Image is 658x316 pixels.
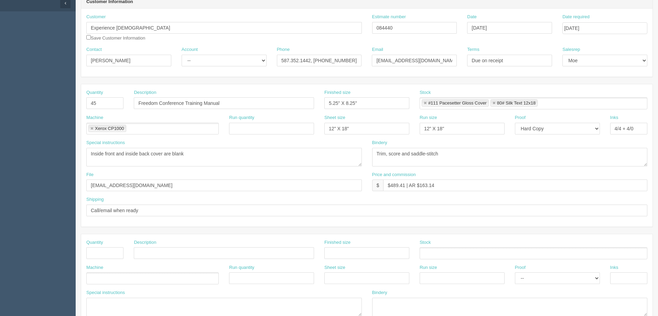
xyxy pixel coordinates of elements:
label: Price and commission [372,172,416,178]
label: Account [182,46,198,53]
label: Inks [610,264,618,271]
label: Terms [467,46,479,53]
label: Inks [610,115,618,121]
label: Run size [420,264,437,271]
label: Run quantity [229,115,254,121]
label: Shipping [86,196,104,203]
label: Date [467,14,476,20]
div: $ [372,179,384,191]
label: Special instructions [86,290,125,296]
label: Proof [515,115,526,121]
label: Sheet size [324,264,345,271]
label: Phone [277,46,290,53]
label: Special instructions [86,140,125,146]
div: Save Customer Information [86,14,362,41]
label: Stock [420,239,431,246]
label: Quantity [86,89,103,96]
input: Enter customer name [86,22,362,34]
label: Sheet size [324,115,345,121]
label: Run size [420,115,437,121]
label: Finished size [324,239,350,246]
label: Machine [86,115,103,121]
label: Description [134,239,156,246]
textarea: Inside front and inside back cover are blank [86,148,362,166]
div: #111 Pacesetter Gloss Cover [428,101,487,105]
label: Date required [562,14,590,20]
label: Contact [86,46,102,53]
label: Run quantity [229,264,254,271]
label: Bindery [372,290,387,296]
label: Finished size [324,89,350,96]
label: Quantity [86,239,103,246]
label: Stock [420,89,431,96]
label: Proof [515,264,526,271]
label: Estimate number [372,14,406,20]
div: Xerox CP1000 [95,126,124,131]
label: Machine [86,264,103,271]
label: Description [134,89,156,96]
label: File [86,172,94,178]
label: Customer [86,14,106,20]
label: Email [372,46,383,53]
div: 80# Silk Text 12x18 [497,101,536,105]
label: Bindery [372,140,387,146]
label: Salesrep [562,46,580,53]
textarea: Trim, score and saddle-stitch [372,148,648,166]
